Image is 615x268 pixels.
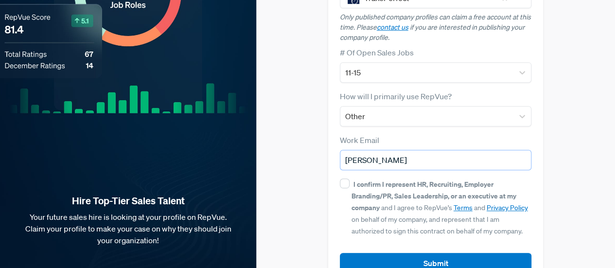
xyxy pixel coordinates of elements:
label: How will I primarily use RepVue? [340,90,452,102]
a: contact us [377,23,408,32]
span: and I agree to RepVue’s and on behalf of my company, and represent that I am authorized to sign t... [351,180,528,235]
strong: Hire Top-Tier Sales Talent [16,195,241,207]
p: Your future sales hire is looking at your profile on RepVue. Claim your profile to make your case... [16,211,241,246]
a: Terms [454,203,473,212]
label: # Of Open Sales Jobs [340,47,414,58]
a: Privacy Policy [487,203,528,212]
input: Email [340,150,532,170]
label: Work Email [340,134,379,146]
p: Only published company profiles can claim a free account at this time. Please if you are interest... [340,12,532,43]
strong: I confirm I represent HR, Recruiting, Employer Branding/PR, Sales Leadership, or an executive at ... [351,179,516,212]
